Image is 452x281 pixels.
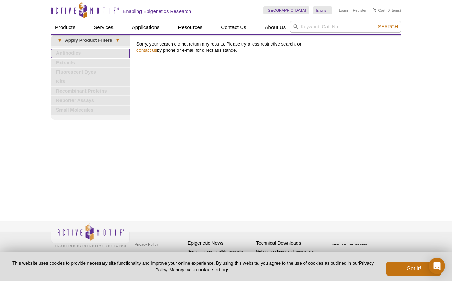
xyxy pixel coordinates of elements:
img: Your Cart [373,8,376,12]
h2: Enabling Epigenetics Research [123,8,191,14]
a: English [313,6,332,14]
button: cookie settings [196,267,229,272]
button: Got it! [386,262,441,276]
input: Keyword, Cat. No. [290,21,401,33]
a: Privacy Policy [155,260,374,272]
img: Active Motif, [51,221,130,249]
a: ▾Apply Product Filters▾ [51,35,130,46]
a: Recombinant Proteins [51,87,130,96]
a: Extracts [51,59,130,67]
a: [GEOGRAPHIC_DATA] [263,6,309,14]
a: Fluorescent Dyes [51,68,130,77]
li: (0 items) [373,6,401,14]
a: Resources [174,21,207,34]
span: ▾ [112,37,123,43]
a: Kits [51,77,130,86]
a: About Us [261,21,290,34]
button: Search [376,24,400,30]
span: ▾ [54,37,65,43]
a: Login [339,8,348,13]
p: Get our brochures and newsletters, or request them by mail. [256,248,321,266]
table: Click to Verify - This site chose Symantec SSL for secure e-commerce and confidential communicati... [324,233,376,248]
a: Reporter Assays [51,96,130,105]
a: Small Molecules [51,106,130,115]
div: Open Intercom Messenger [429,258,445,274]
a: Terms & Conditions [133,250,169,260]
span: Search [378,24,398,29]
a: Services [90,21,118,34]
h4: Technical Downloads [256,240,321,246]
p: Sorry, your search did not return any results. Please try a less restrictive search, or by phone ... [136,41,398,53]
h4: Epigenetic News [188,240,253,246]
a: Contact Us [217,21,250,34]
a: Register [353,8,367,13]
a: Antibodies [51,49,130,58]
a: Cart [373,8,385,13]
a: contact us [136,48,157,53]
li: | [350,6,351,14]
a: Privacy Policy [133,239,160,250]
a: Applications [128,21,164,34]
a: ABOUT SSL CERTIFICATES [332,243,367,246]
p: This website uses cookies to provide necessary site functionality and improve your online experie... [11,260,375,273]
p: Sign up for our monthly newsletter highlighting recent publications in the field of epigenetics. [188,248,253,272]
a: Products [51,21,79,34]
